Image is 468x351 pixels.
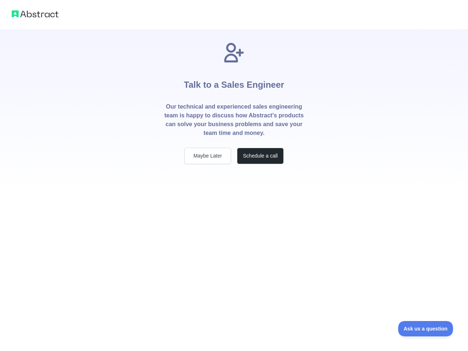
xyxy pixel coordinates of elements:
[12,9,58,19] img: Abstract logo
[184,148,231,164] button: Maybe Later
[398,321,453,336] iframe: Toggle Customer Support
[237,148,284,164] button: Schedule a call
[164,102,304,137] p: Our technical and experienced sales engineering team is happy to discuss how Abstract's products ...
[184,64,284,102] h1: Talk to a Sales Engineer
